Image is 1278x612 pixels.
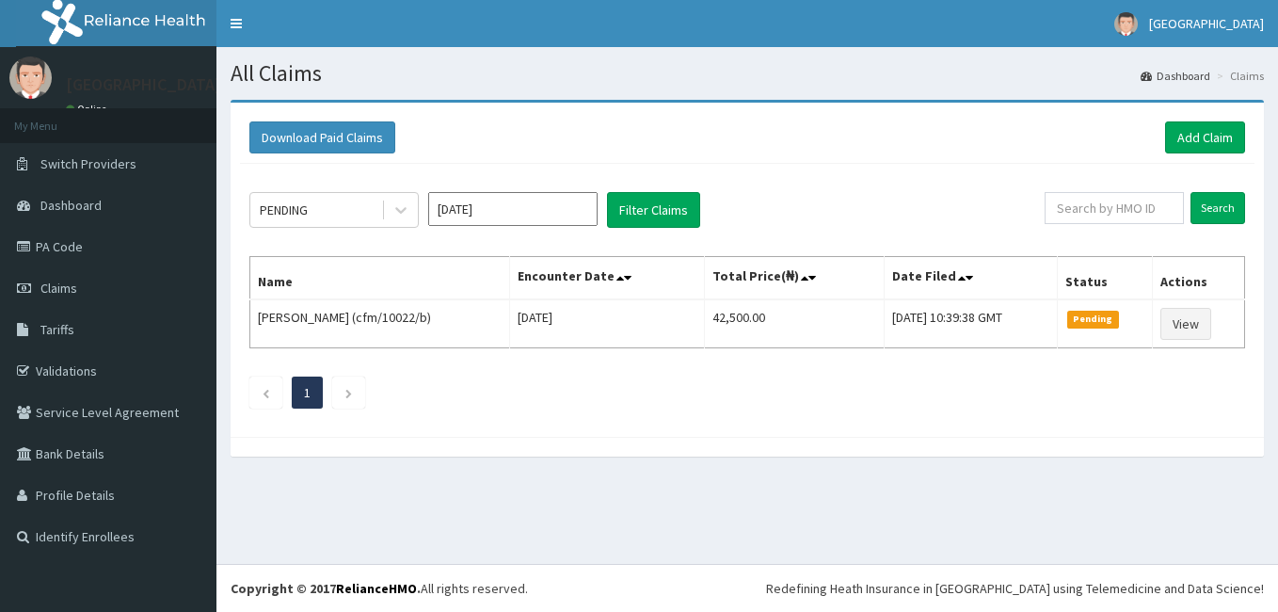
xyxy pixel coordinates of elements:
[1160,308,1211,340] a: View
[1045,192,1184,224] input: Search by HMO ID
[766,579,1264,598] div: Redefining Heath Insurance in [GEOGRAPHIC_DATA] using Telemedicine and Data Science!
[250,299,510,348] td: [PERSON_NAME] (cfm/10022/b)
[607,192,700,228] button: Filter Claims
[884,257,1057,300] th: Date Filed
[250,257,510,300] th: Name
[40,197,102,214] span: Dashboard
[704,257,884,300] th: Total Price(₦)
[1067,311,1119,328] span: Pending
[40,280,77,297] span: Claims
[40,155,136,172] span: Switch Providers
[262,384,270,401] a: Previous page
[1141,68,1210,84] a: Dashboard
[40,321,74,338] span: Tariffs
[216,564,1278,612] footer: All rights reserved.
[66,103,111,116] a: Online
[260,201,308,219] div: PENDING
[704,299,884,348] td: 42,500.00
[344,384,353,401] a: Next page
[510,257,704,300] th: Encounter Date
[304,384,311,401] a: Page 1 is your current page
[1058,257,1153,300] th: Status
[336,580,417,597] a: RelianceHMO
[510,299,704,348] td: [DATE]
[1165,121,1245,153] a: Add Claim
[428,192,598,226] input: Select Month and Year
[249,121,395,153] button: Download Paid Claims
[1114,12,1138,36] img: User Image
[66,76,221,93] p: [GEOGRAPHIC_DATA]
[1149,15,1264,32] span: [GEOGRAPHIC_DATA]
[1190,192,1245,224] input: Search
[884,299,1057,348] td: [DATE] 10:39:38 GMT
[1153,257,1245,300] th: Actions
[231,580,421,597] strong: Copyright © 2017 .
[9,56,52,99] img: User Image
[231,61,1264,86] h1: All Claims
[1212,68,1264,84] li: Claims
